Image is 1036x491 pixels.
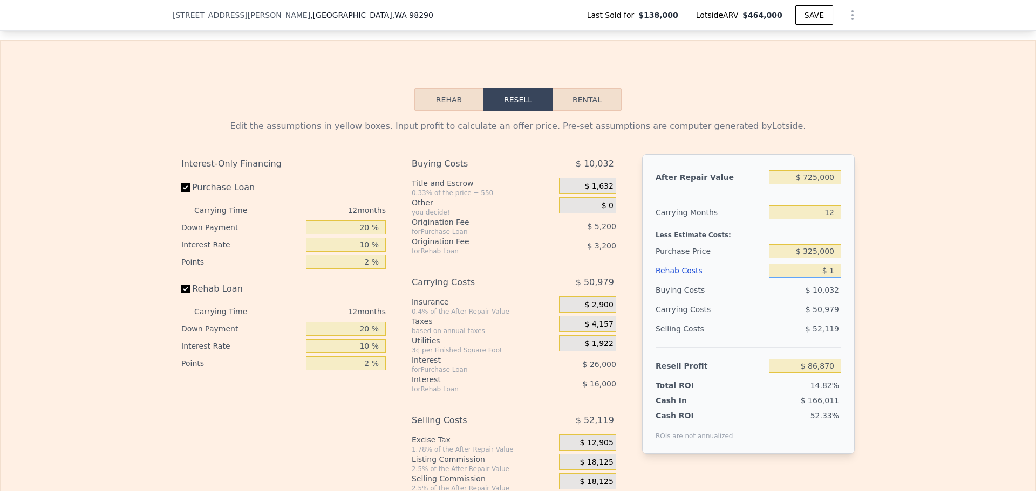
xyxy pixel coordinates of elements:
[412,465,555,473] div: 2.5% of the After Repair Value
[656,380,723,391] div: Total ROI
[810,411,839,420] span: 52.33%
[580,438,614,448] span: $ 12,905
[412,445,555,454] div: 1.78% of the After Repair Value
[742,11,782,19] span: $464,000
[269,202,386,219] div: 12 months
[412,346,555,355] div: 3¢ per Finished Square Foot
[412,178,555,189] div: Title and Escrow
[483,88,553,111] button: Resell
[412,217,532,227] div: Origination Fee
[587,222,616,231] span: $ 5,200
[412,454,555,465] div: Listing Commission
[412,236,532,247] div: Origination Fee
[696,10,742,20] span: Lotside ARV
[576,154,614,174] span: $ 10,032
[181,120,855,133] div: Edit the assumptions in yellow boxes. Input profit to calculate an offer price. Pre-set assumptio...
[412,247,532,255] div: for Rehab Loan
[181,183,190,192] input: Purchase Loan
[412,197,555,208] div: Other
[412,411,532,430] div: Selling Costs
[587,241,616,250] span: $ 3,200
[801,396,839,405] span: $ 166,011
[310,10,433,20] span: , [GEOGRAPHIC_DATA]
[656,395,723,406] div: Cash In
[412,355,532,365] div: Interest
[412,473,555,484] div: Selling Commission
[194,303,264,320] div: Carrying Time
[656,319,765,338] div: Selling Costs
[584,182,613,191] span: $ 1,632
[181,154,386,174] div: Interest-Only Financing
[181,253,302,271] div: Points
[412,365,532,374] div: for Purchase Loan
[584,339,613,349] span: $ 1,922
[656,168,765,187] div: After Repair Value
[173,10,310,20] span: [STREET_ADDRESS][PERSON_NAME]
[576,411,614,430] span: $ 52,119
[412,273,532,292] div: Carrying Costs
[656,280,765,300] div: Buying Costs
[656,300,723,319] div: Carrying Costs
[412,327,555,335] div: based on annual taxes
[181,320,302,337] div: Down Payment
[412,296,555,307] div: Insurance
[412,374,532,385] div: Interest
[181,219,302,236] div: Down Payment
[656,410,733,421] div: Cash ROI
[412,434,555,445] div: Excise Tax
[806,286,839,294] span: $ 10,032
[656,222,841,241] div: Less Estimate Costs:
[587,10,639,20] span: Last Sold for
[269,303,386,320] div: 12 months
[181,337,302,355] div: Interest Rate
[656,241,765,261] div: Purchase Price
[580,477,614,487] span: $ 18,125
[810,381,839,390] span: 14.82%
[656,356,765,376] div: Resell Profit
[412,189,555,197] div: 0.33% of the price + 550
[584,320,613,329] span: $ 4,157
[194,202,264,219] div: Carrying Time
[656,203,765,222] div: Carrying Months
[638,10,678,20] span: $138,000
[656,421,733,440] div: ROIs are not annualized
[392,11,433,19] span: , WA 98290
[414,88,483,111] button: Rehab
[181,279,302,299] label: Rehab Loan
[181,285,190,293] input: Rehab Loan
[553,88,622,111] button: Rental
[181,355,302,372] div: Points
[412,385,532,393] div: for Rehab Loan
[412,154,532,174] div: Buying Costs
[412,316,555,327] div: Taxes
[181,236,302,253] div: Interest Rate
[806,324,839,333] span: $ 52,119
[412,208,555,217] div: you decide!
[583,360,616,369] span: $ 26,000
[412,307,555,316] div: 0.4% of the After Repair Value
[584,300,613,310] span: $ 2,900
[583,379,616,388] span: $ 16,000
[576,273,614,292] span: $ 50,979
[580,458,614,467] span: $ 18,125
[842,4,863,26] button: Show Options
[806,305,839,314] span: $ 50,979
[412,227,532,236] div: for Purchase Loan
[602,201,614,211] span: $ 0
[181,178,302,197] label: Purchase Loan
[656,261,765,280] div: Rehab Costs
[795,5,833,25] button: SAVE
[412,335,555,346] div: Utilities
